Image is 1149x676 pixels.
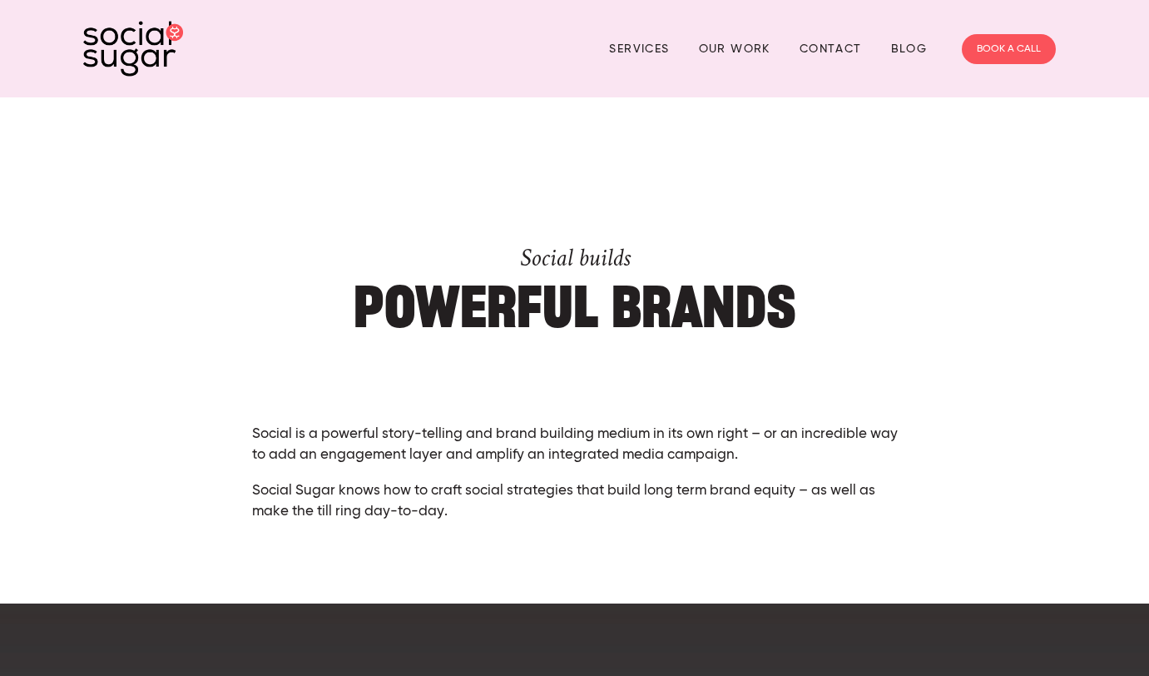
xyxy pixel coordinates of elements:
[891,36,928,62] a: Blog
[800,36,862,62] a: Contact
[520,242,630,275] span: Social builds
[962,34,1056,64] a: BOOK A CALL
[609,36,669,62] a: Services
[252,220,898,332] h1: POWERFUL BRANDS
[252,480,898,523] p: Social Sugar knows how to craft social strategies that build long term brand equity – as well as ...
[252,424,898,466] p: Social is a powerful story-telling and brand building medium in its own right – or an incredible ...
[699,36,770,62] a: Our Work
[83,21,183,77] img: SocialSugar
